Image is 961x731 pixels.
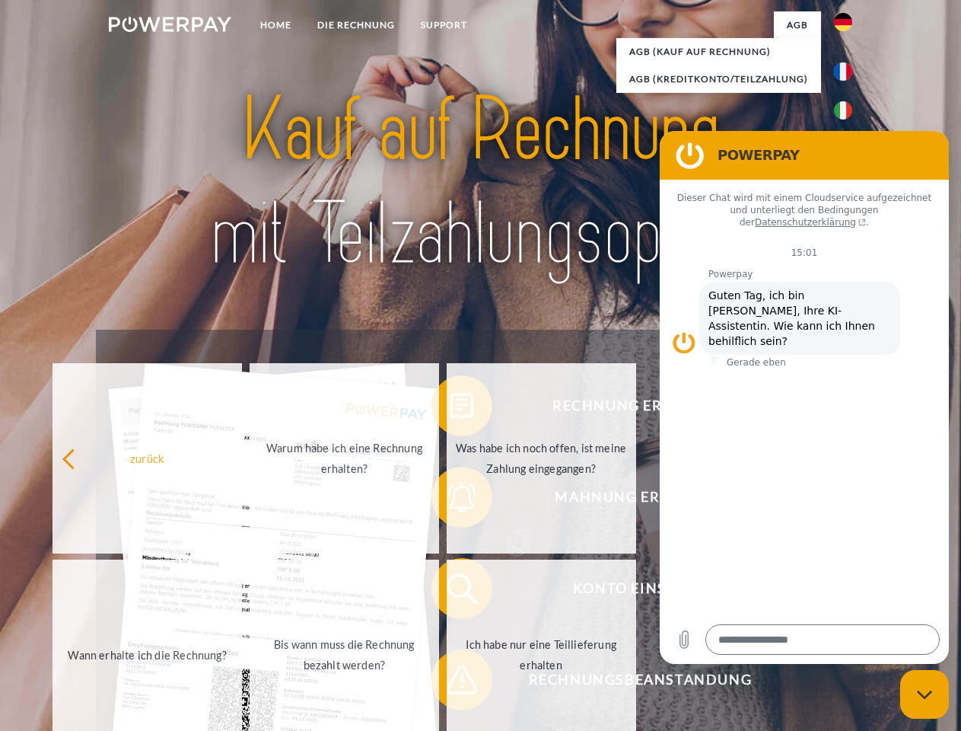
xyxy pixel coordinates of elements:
[774,11,821,39] a: agb
[616,38,821,65] a: AGB (Kauf auf Rechnung)
[447,363,636,554] a: Was habe ich noch offen, ist meine Zahlung eingegangen?
[109,17,231,32] img: logo-powerpay-white.svg
[616,65,821,93] a: AGB (Kreditkonto/Teilzahlung)
[900,670,949,719] iframe: Schaltfläche zum Öffnen des Messaging-Fensters; Konversation läuft
[834,62,852,81] img: fr
[834,13,852,31] img: de
[660,131,949,664] iframe: Messaging-Fenster
[834,101,852,120] img: it
[259,634,430,675] div: Bis wann muss die Rechnung bezahlt werden?
[145,73,816,292] img: title-powerpay_de.svg
[456,438,627,479] div: Was habe ich noch offen, ist meine Zahlung eingegangen?
[408,11,480,39] a: SUPPORT
[62,644,233,665] div: Wann erhalte ich die Rechnung?
[259,438,430,479] div: Warum habe ich eine Rechnung erhalten?
[304,11,408,39] a: DIE RECHNUNG
[456,634,627,675] div: Ich habe nur eine Teillieferung erhalten
[62,448,233,468] div: zurück
[247,11,304,39] a: Home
